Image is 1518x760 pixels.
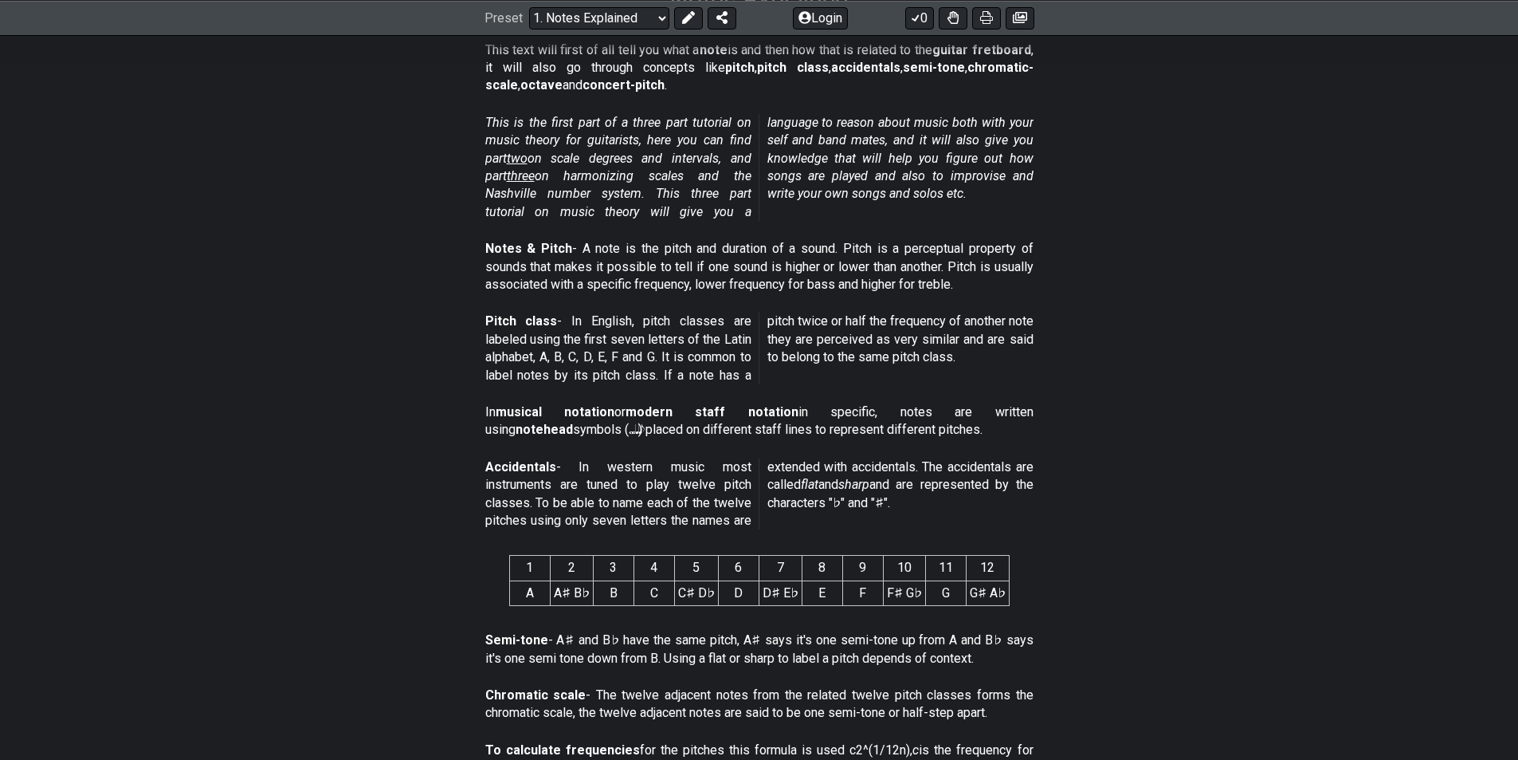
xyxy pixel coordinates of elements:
[966,581,1009,605] td: G♯ A♭
[883,556,925,581] th: 10
[757,60,829,75] strong: pitch class
[626,404,798,419] strong: modern staff notation
[831,60,900,75] strong: accidentals
[802,581,842,605] td: E
[496,404,614,419] strong: musical notation
[793,6,848,29] button: Login
[633,556,674,581] th: 4
[708,6,736,29] button: Share Preset
[485,41,1034,95] p: This text will first of all tell you what a is and then how that is related to the , it will also...
[507,151,528,166] span: two
[903,60,965,75] strong: semi-tone
[485,687,586,703] strong: Chromatic scale
[485,632,1034,667] p: - A♯ and B♭ have the same pitch, A♯ says it's one semi-tone up from A and B♭ says it's one semi t...
[633,581,674,605] td: C
[802,556,842,581] th: 8
[484,10,523,26] span: Preset
[674,556,718,581] th: 5
[485,459,556,475] strong: Accidentals
[485,241,572,256] strong: Notes & Pitch
[674,581,718,605] td: C♯ D♭
[925,581,966,605] td: G
[485,459,1034,530] p: - In western music most instruments are tuned to play twelve pitch classes. To be able to name ea...
[507,168,535,183] span: three
[509,556,550,581] th: 1
[485,687,1034,723] p: - The twelve adjacent notes from the related twelve pitch classes forms the chromatic scale, the ...
[485,742,640,758] strong: To calculate frequencies
[1006,6,1034,29] button: Create image
[842,581,883,605] td: F
[725,60,755,75] strong: pitch
[905,6,934,29] button: 0
[718,581,759,605] td: D
[932,42,1031,57] strong: guitar fretboard
[925,556,966,581] th: 11
[700,42,728,57] strong: note
[509,581,550,605] td: A
[966,556,1009,581] th: 12
[485,240,1034,293] p: - A note is the pitch and duration of a sound. Pitch is a perceptual property of sounds that make...
[912,742,919,758] em: c
[485,313,1034,384] p: - In English, pitch classes are labeled using the first seven letters of the Latin alphabet, A, B...
[550,556,593,581] th: 2
[485,404,1034,439] p: In or in specific, notes are written using symbols (𝅝 𝅗𝅥 𝅘𝅥 𝅘𝅥𝅮) placed on different staff lines to r...
[485,313,558,329] strong: Pitch class
[520,77,563,93] strong: octave
[529,6,669,29] select: Preset
[582,77,665,93] strong: concert-pitch
[883,581,925,605] td: F♯ G♭
[516,422,573,437] strong: notehead
[593,581,633,605] td: B
[801,477,818,492] em: flat
[842,556,883,581] th: 9
[593,556,633,581] th: 3
[972,6,1001,29] button: Print
[759,581,802,605] td: D♯ E♭
[485,632,548,648] strong: Semi-tone
[550,581,593,605] td: A♯ B♭
[674,6,703,29] button: Edit Preset
[759,556,802,581] th: 7
[485,115,1034,219] em: This is the first part of a three part tutorial on music theory for guitarists, here you can find...
[838,477,869,492] em: sharp
[718,556,759,581] th: 6
[939,6,967,29] button: Toggle Dexterity for all fretkits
